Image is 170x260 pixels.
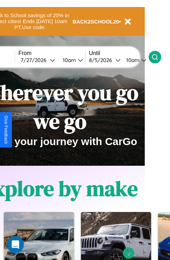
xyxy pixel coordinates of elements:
div: 8 / 5 / 2026 [89,57,115,63]
button: 10am [57,56,85,64]
button: 10am [121,56,149,64]
div: Give Feedback [4,116,8,144]
div: Open Intercom Messenger [7,236,24,253]
b: BACK2SCHOOL20 [73,19,119,25]
label: From [19,50,85,56]
div: 7 / 27 / 2026 [21,57,50,63]
label: Until [89,50,149,56]
div: 10am [123,57,141,63]
button: 7/27/2026 [19,56,57,64]
div: 10am [59,57,78,63]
